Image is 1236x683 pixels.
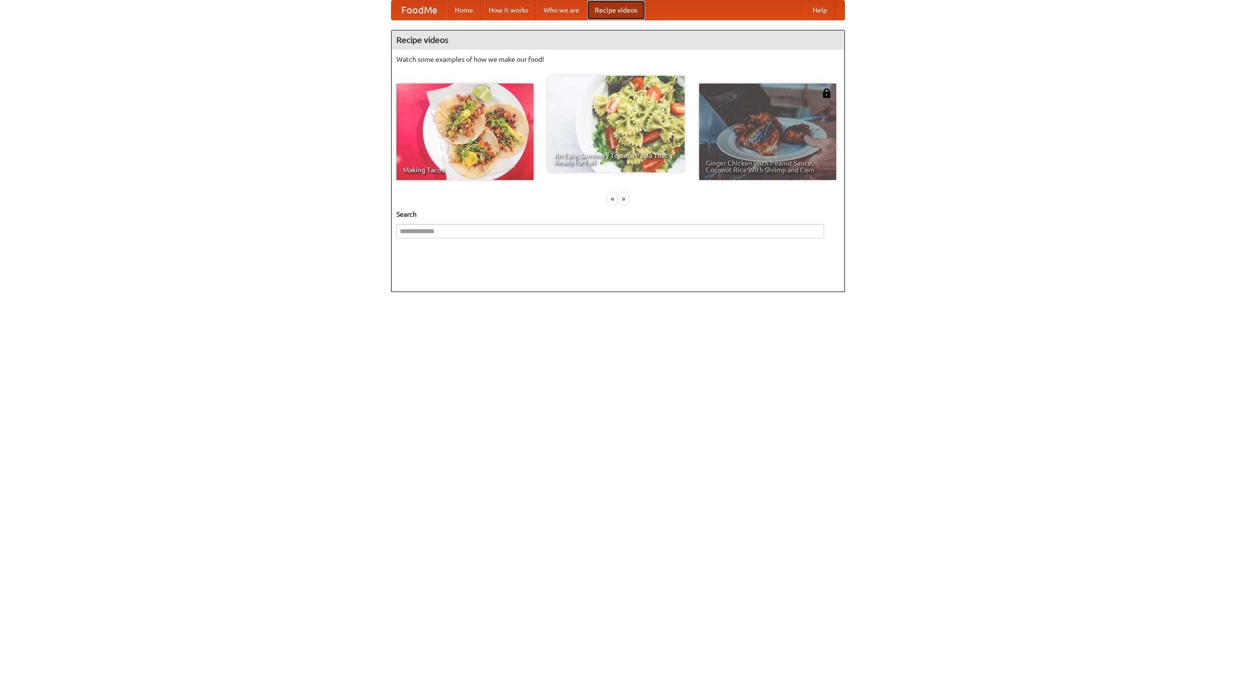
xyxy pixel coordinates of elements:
img: 483408.png [822,88,831,98]
a: Home [447,0,481,20]
a: Recipe videos [587,0,645,20]
div: « [608,193,617,205]
a: An Easy, Summery Tomato Pasta That's Ready for Fall [548,76,685,172]
a: Help [805,0,835,20]
span: An Easy, Summery Tomato Pasta That's Ready for Fall [554,152,678,166]
p: Watch some examples of how we make our food! [396,55,840,64]
a: Who we are [536,0,587,20]
a: How it works [481,0,536,20]
h4: Recipe videos [392,30,844,50]
a: FoodMe [392,0,447,20]
h5: Search [396,209,840,219]
a: Making Tacos [396,84,534,180]
div: » [619,193,628,205]
span: Making Tacos [403,167,527,173]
